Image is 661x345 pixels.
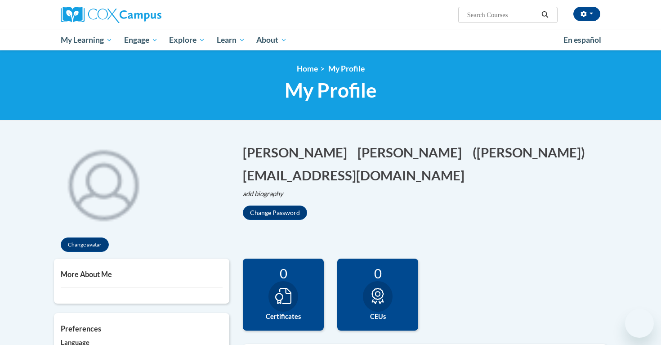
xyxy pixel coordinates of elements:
button: Change avatar [61,237,109,252]
a: About [251,30,293,50]
button: Search [538,9,552,20]
div: 0 [344,265,411,281]
div: 0 [250,265,317,281]
span: My Profile [328,64,365,73]
span: Learn [217,35,245,45]
span: About [256,35,287,45]
img: profile avatar [54,134,153,233]
img: Cox Campus [61,7,161,23]
a: Engage [118,30,164,50]
span: En español [563,35,601,45]
label: Certificates [250,312,317,322]
button: Edit first name [243,143,353,161]
a: En español [558,31,607,49]
span: My Learning [61,35,112,45]
button: Edit email address [243,166,470,184]
button: Edit screen name [473,143,591,161]
i: add biography [243,190,283,197]
a: Learn [211,30,251,50]
button: Edit biography [243,189,290,199]
h5: More About Me [61,270,223,278]
div: Click to change the profile picture [54,134,153,233]
button: Account Settings [573,7,600,21]
label: CEUs [344,312,411,322]
span: Explore [169,35,205,45]
input: Search Courses [466,9,538,20]
a: Explore [163,30,211,50]
div: Main menu [47,30,614,50]
a: My Learning [55,30,118,50]
span: Engage [124,35,158,45]
button: Edit last name [357,143,468,161]
iframe: Button to launch messaging window [625,309,654,338]
h5: Preferences [61,324,223,333]
span: My Profile [285,78,377,102]
button: Change Password [243,206,307,220]
a: Home [297,64,318,73]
